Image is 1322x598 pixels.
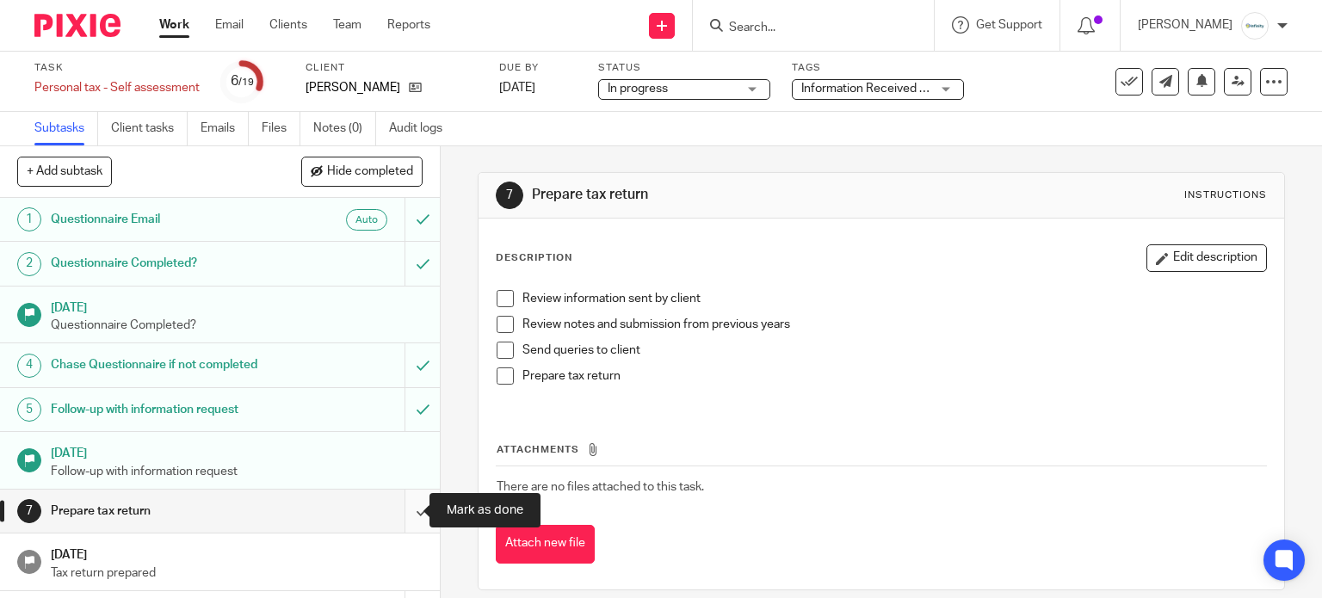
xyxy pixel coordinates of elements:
span: Information Received + 2 [801,83,936,95]
img: Infinity%20Logo%20with%20Whitespace%20.png [1241,12,1269,40]
h1: Prepare tax return [51,498,275,524]
label: Tags [792,61,964,75]
button: Edit description [1146,244,1267,272]
a: Notes (0) [313,112,376,145]
h1: Follow-up with information request [51,397,275,422]
p: [PERSON_NAME] [1138,16,1232,34]
a: Client tasks [111,112,188,145]
div: 6 [231,71,254,91]
div: Auto [346,209,387,231]
label: Due by [499,61,577,75]
h1: [DATE] [51,295,423,317]
button: + Add subtask [17,157,112,186]
a: Subtasks [34,112,98,145]
p: Prepare tax return [522,367,1267,385]
p: Questionnaire Completed? [51,317,423,334]
p: Follow-up with information request [51,463,423,480]
span: Hide completed [327,165,413,179]
div: Instructions [1184,188,1267,202]
p: Review information sent by client [522,290,1267,307]
p: Send queries to client [522,342,1267,359]
p: Tax return prepared [51,564,423,582]
div: 5 [17,398,41,422]
p: Review notes and submission from previous years [522,316,1267,333]
a: Clients [269,16,307,34]
a: Reports [387,16,430,34]
label: Client [306,61,478,75]
div: Personal tax - Self assessment [34,79,200,96]
span: Attachments [497,445,579,454]
a: Work [159,16,189,34]
h1: [DATE] [51,441,423,462]
h1: [DATE] [51,542,423,564]
input: Search [727,21,882,36]
div: 1 [17,207,41,231]
span: [DATE] [499,82,535,94]
a: Emails [201,112,249,145]
button: Hide completed [301,157,423,186]
img: Pixie [34,14,120,37]
a: Team [333,16,361,34]
span: Get Support [976,19,1042,31]
div: 4 [17,354,41,378]
div: 2 [17,252,41,276]
span: There are no files attached to this task. [497,481,704,493]
a: Email [215,16,244,34]
a: Audit logs [389,112,455,145]
div: 7 [17,499,41,523]
p: Description [496,251,572,265]
p: [PERSON_NAME] [306,79,400,96]
span: In progress [608,83,668,95]
h1: Questionnaire Email [51,207,275,232]
button: Attach new file [496,525,595,564]
h1: Prepare tax return [532,186,917,204]
h1: Questionnaire Completed? [51,250,275,276]
small: /19 [238,77,254,87]
a: Files [262,112,300,145]
label: Task [34,61,200,75]
h1: Chase Questionnaire if not completed [51,352,275,378]
div: 7 [496,182,523,209]
label: Status [598,61,770,75]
